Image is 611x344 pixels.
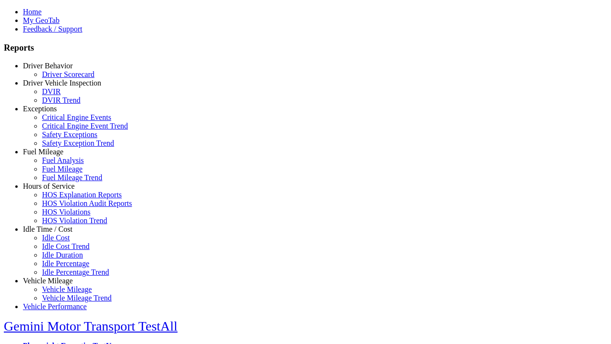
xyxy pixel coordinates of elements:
[42,130,97,139] a: Safety Exceptions
[23,148,63,156] a: Fuel Mileage
[42,251,83,259] a: Idle Duration
[42,191,122,199] a: HOS Explanation Reports
[23,62,73,70] a: Driver Behavior
[4,319,178,333] a: Gemini Motor Transport TestAll
[42,122,128,130] a: Critical Engine Event Trend
[42,70,95,78] a: Driver Scorecard
[42,156,84,164] a: Fuel Analysis
[42,87,61,96] a: DVIR
[42,113,111,121] a: Critical Engine Events
[42,216,107,225] a: HOS Violation Trend
[23,182,74,190] a: Hours of Service
[42,259,89,268] a: Idle Percentage
[23,8,42,16] a: Home
[4,43,607,53] h3: Reports
[42,234,70,242] a: Idle Cost
[23,225,73,233] a: Idle Time / Cost
[42,208,90,216] a: HOS Violations
[23,277,73,285] a: Vehicle Mileage
[42,199,132,207] a: HOS Violation Audit Reports
[42,294,112,302] a: Vehicle Mileage Trend
[23,302,87,311] a: Vehicle Performance
[42,165,83,173] a: Fuel Mileage
[42,268,109,276] a: Idle Percentage Trend
[42,242,90,250] a: Idle Cost Trend
[23,79,101,87] a: Driver Vehicle Inspection
[42,96,80,104] a: DVIR Trend
[42,285,92,293] a: Vehicle Mileage
[23,25,82,33] a: Feedback / Support
[23,105,57,113] a: Exceptions
[42,139,114,147] a: Safety Exception Trend
[42,173,102,182] a: Fuel Mileage Trend
[23,16,60,24] a: My GeoTab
